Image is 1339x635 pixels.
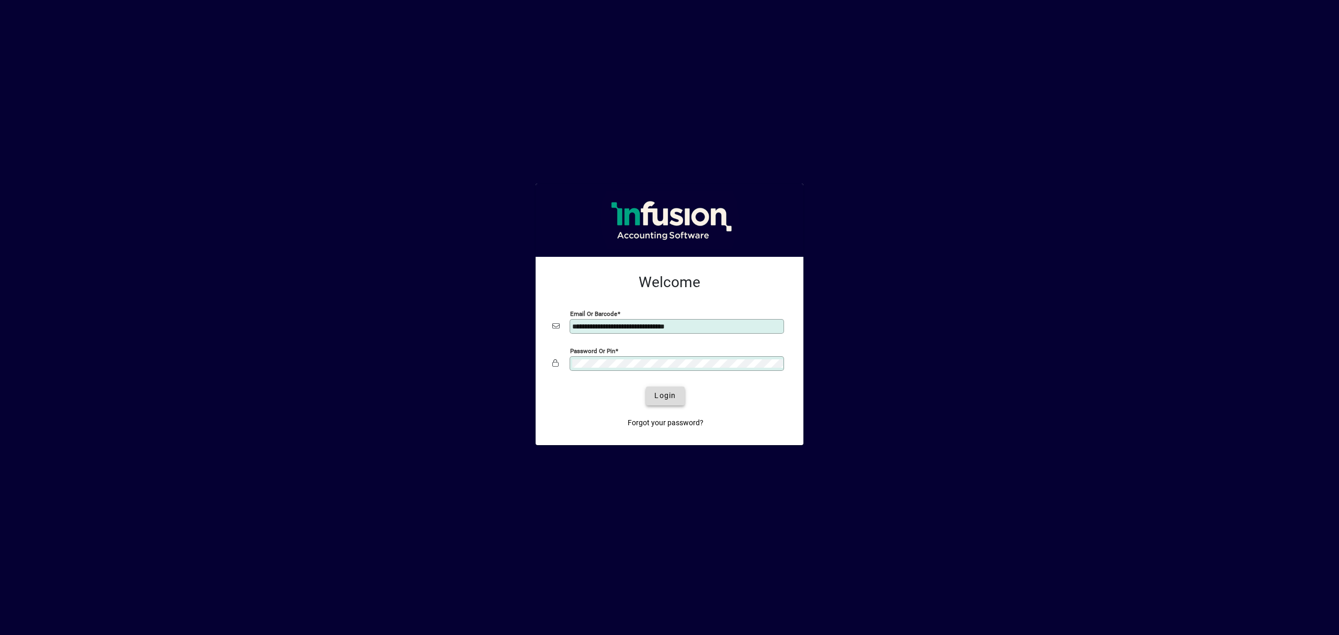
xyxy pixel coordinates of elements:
[654,390,676,401] span: Login
[570,310,617,317] mat-label: Email or Barcode
[628,417,703,428] span: Forgot your password?
[570,347,615,354] mat-label: Password or Pin
[552,274,787,291] h2: Welcome
[623,414,708,433] a: Forgot your password?
[646,387,684,405] button: Login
